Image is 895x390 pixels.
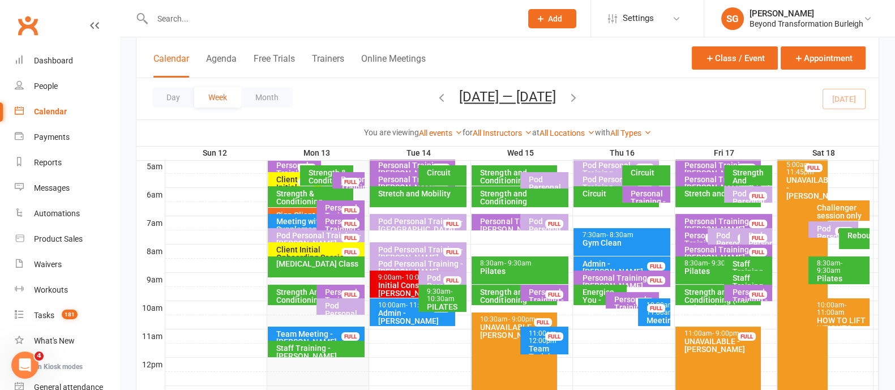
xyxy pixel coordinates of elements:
[674,146,776,160] th: Fri 17
[529,329,558,345] span: - 12:00pm
[15,303,119,328] a: Tasks 181
[749,290,767,299] div: FULL
[545,290,563,299] div: FULL
[581,239,668,247] div: Gym Clean
[479,190,566,205] div: Strength and Conditioning
[548,14,562,23] span: Add
[581,190,657,198] div: Circuit
[581,288,624,320] div: Energise You - GiGong Exercises
[276,217,351,233] div: Meeting with Mark Supplements
[15,125,119,150] a: Payments
[835,227,853,235] div: FULL
[378,246,464,277] div: Pod Personal Training - [PERSON_NAME][GEOGRAPHIC_DATA], [PERSON_NAME] ...
[165,146,267,160] th: Sun 12
[683,217,770,233] div: Personal Training - [PERSON_NAME]
[816,275,867,282] div: Pilates
[816,302,867,316] div: 10:00am
[34,183,70,192] div: Messages
[298,178,316,186] div: FULL
[816,204,867,220] div: Challenger session only
[539,128,595,138] a: All Locations
[341,220,359,228] div: FULL
[426,169,464,177] div: Circuit
[276,330,362,346] div: Team Meeting - [PERSON_NAME]
[324,288,362,312] div: Personal Training - [PERSON_NAME]
[194,87,241,108] button: Week
[276,190,351,205] div: Strength & Conditioning
[738,164,756,172] div: FULL
[581,232,668,239] div: 7:30am
[692,46,778,70] button: Class / Event
[324,217,362,241] div: Personal Training - [PERSON_NAME]
[419,128,463,138] a: All events
[683,175,759,191] div: Personal Training - [PERSON_NAME]
[647,304,665,312] div: FULL
[206,53,237,78] button: Agenda
[646,316,668,340] div: Meeting - [PERSON_NAME]
[15,150,119,175] a: Reports
[34,82,58,91] div: People
[816,260,867,275] div: 8:30am
[341,290,359,299] div: FULL
[647,262,665,271] div: FULL
[312,53,344,78] button: Trainers
[732,190,770,221] div: Pod Personal Training - [PERSON_NAME]
[15,226,119,252] a: Product Sales
[479,323,555,339] div: UNAVAILABLE - [PERSON_NAME]
[276,260,362,268] div: [MEDICAL_DATA] Class
[610,128,652,138] a: All Types
[647,276,665,285] div: FULL
[732,274,770,298] div: Staff Training - [PERSON_NAME]
[683,267,759,275] div: Pilates
[473,128,532,138] a: All Instructors
[614,295,657,319] div: Personal Training - [PERSON_NAME]
[149,11,513,27] input: Search...
[34,107,67,116] div: Calendar
[341,206,359,215] div: FULL
[35,352,44,361] span: 4
[152,87,194,108] button: Day
[427,288,455,303] span: - 10:30am
[15,175,119,201] a: Messages
[136,357,165,371] th: 12pm
[364,128,419,137] strong: You are viewing
[534,318,552,327] div: FULL
[738,332,756,341] div: FULL
[750,8,863,19] div: [PERSON_NAME]
[545,332,563,341] div: FULL
[136,272,165,286] th: 9am
[749,220,767,228] div: FULL
[406,301,437,309] span: - 11:00am
[528,330,566,345] div: 11:00am
[136,329,165,343] th: 11am
[341,234,359,242] div: FULL
[504,259,531,267] span: - 9:30am
[15,48,119,74] a: Dashboard
[581,260,668,276] div: Admin - [PERSON_NAME]
[276,211,351,227] div: Sign Client up - [PERSON_NAME]
[14,11,42,40] a: Clubworx
[785,176,825,200] div: UNAVAILABLE - [PERSON_NAME]
[581,175,657,199] div: Pod Personal Training - [PERSON_NAME]
[630,190,668,213] div: Personal Training - [PERSON_NAME]
[62,310,78,319] span: 181
[241,87,293,108] button: Month
[572,146,674,160] th: Thu 16
[443,276,461,285] div: FULL
[738,234,756,242] div: FULL
[748,232,770,287] div: Pod Personal Training - [GEOGRAPHIC_DATA][PERSON_NAME], [PERSON_NAME]...
[15,252,119,277] a: Waivers
[749,234,767,242] div: FULL
[479,316,555,323] div: 10:30am
[15,328,119,354] a: What's New
[712,329,739,337] span: - 9:00pm
[683,337,759,353] div: UNAVAILABLE - [PERSON_NAME]
[508,315,535,323] span: - 9:00pm
[786,161,813,176] span: - 11:45pm
[479,267,566,275] div: Pilates
[34,285,68,294] div: Workouts
[378,161,453,177] div: Personal Training - [PERSON_NAME]
[369,146,470,160] th: Tue 14
[606,231,633,239] span: - 8:30am
[276,246,362,269] div: Client Initial Onboarding Session. - [PERSON_NAME],...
